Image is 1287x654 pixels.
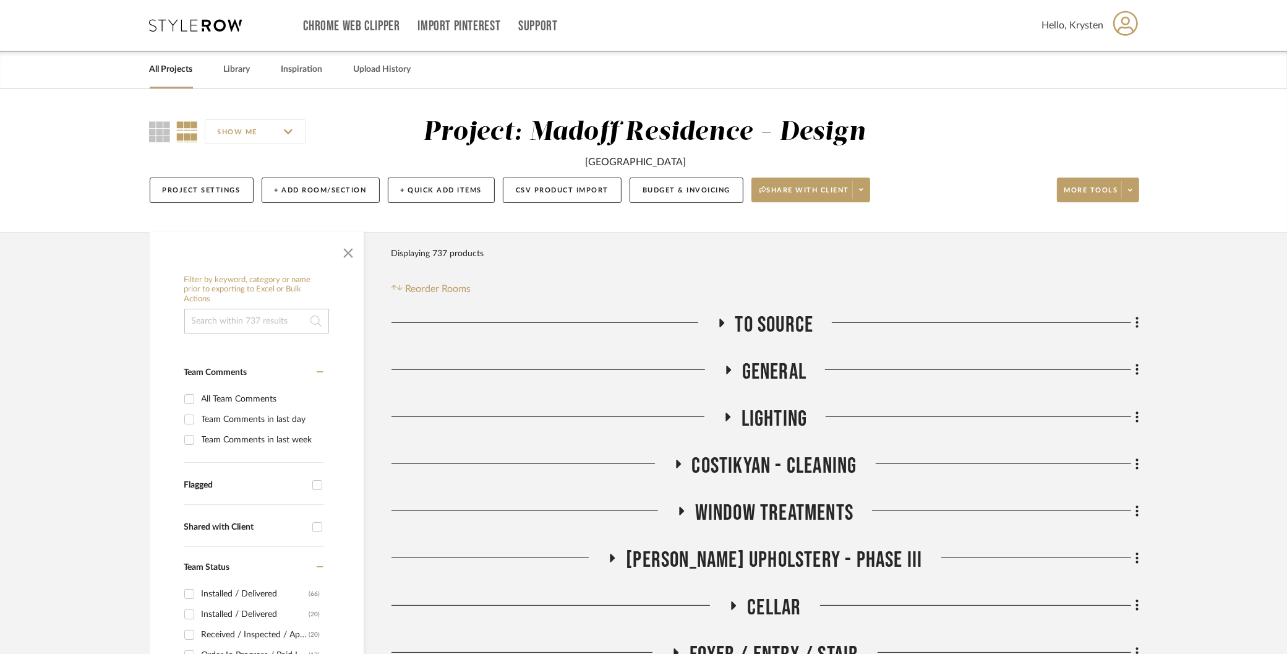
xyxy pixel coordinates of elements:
div: (20) [309,625,320,645]
button: Share with client [751,178,870,202]
button: CSV Product Import [503,178,622,203]
span: Hello, Krysten [1042,18,1104,33]
span: Window Treatments [695,500,853,527]
span: Reorder Rooms [405,282,471,296]
span: Share with client [759,186,849,204]
div: (20) [309,605,320,624]
span: To Source [735,312,814,338]
div: Team Comments in last day [202,410,320,429]
a: Library [224,61,250,78]
span: Lighting [742,406,808,432]
button: Close [336,238,361,263]
div: Project: Madoff Residence - Design [423,119,865,145]
h6: Filter by keyword, category or name prior to exporting to Excel or Bulk Actions [184,275,329,304]
div: Installed / Delivered [202,584,309,604]
span: Costikyan - Cleaning [692,453,857,480]
div: Shared with Client [184,522,306,533]
button: Reorder Rooms [391,282,471,296]
button: More tools [1057,178,1139,202]
span: Team Status [184,563,230,572]
div: Displaying 737 products [391,241,484,266]
span: More tools [1064,186,1118,204]
button: Project Settings [150,178,254,203]
a: Inspiration [281,61,323,78]
div: Installed / Delivered [202,605,309,624]
div: Flagged [184,480,306,491]
div: Received / Inspected / Approved [202,625,309,645]
a: All Projects [150,61,193,78]
span: General [742,359,806,385]
span: Team Comments [184,368,247,377]
span: [PERSON_NAME] Upholstery - Phase III [626,547,922,574]
div: (66) [309,584,320,604]
button: + Quick Add Items [388,178,495,203]
a: Import Pinterest [417,21,500,32]
a: Upload History [354,61,411,78]
a: Support [518,21,557,32]
span: Cellar [747,595,801,621]
div: [GEOGRAPHIC_DATA] [585,155,686,170]
button: Budget & Invoicing [630,178,743,203]
a: Chrome Web Clipper [304,21,400,32]
div: All Team Comments [202,389,320,409]
div: Team Comments in last week [202,430,320,450]
button: + Add Room/Section [262,178,380,203]
input: Search within 737 results [184,309,329,333]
